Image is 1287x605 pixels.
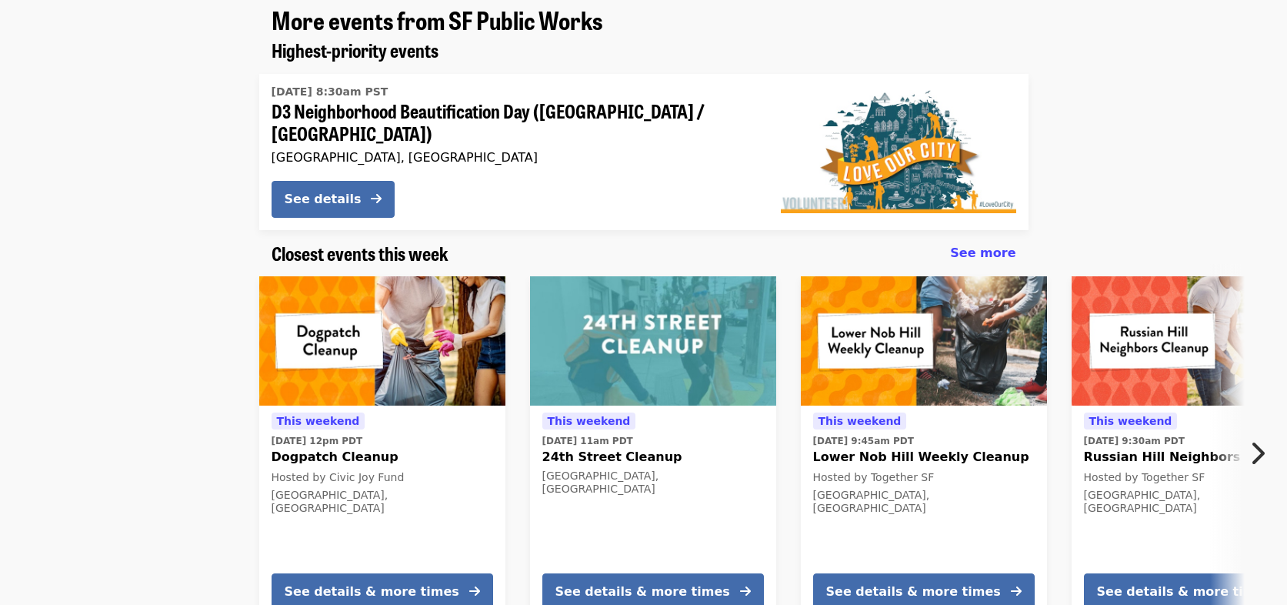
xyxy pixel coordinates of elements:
[813,471,935,483] span: Hosted by Together SF
[1097,583,1272,601] div: See details & more times
[1084,434,1185,448] time: [DATE] 9:30am PDT
[285,583,459,601] div: See details & more times
[272,489,493,515] div: [GEOGRAPHIC_DATA], [GEOGRAPHIC_DATA]
[813,448,1035,466] span: Lower Nob Hill Weekly Cleanup
[272,2,602,38] span: More events from SF Public Works
[813,434,914,448] time: [DATE] 9:45am PDT
[371,192,382,206] i: arrow-right icon
[272,434,363,448] time: [DATE] 12pm PDT
[740,584,751,599] i: arrow-right icon
[272,150,756,165] div: [GEOGRAPHIC_DATA], [GEOGRAPHIC_DATA]
[826,583,1001,601] div: See details & more times
[781,90,1016,213] img: D3 Neighborhood Beautification Day (North Beach / Russian Hill) organized by SF Public Works
[1011,584,1022,599] i: arrow-right icon
[272,100,756,145] span: D3 Neighborhood Beautification Day ([GEOGRAPHIC_DATA] / [GEOGRAPHIC_DATA])
[285,190,362,209] div: See details
[1236,432,1287,475] button: Next item
[272,239,448,266] span: Closest events this week
[950,246,1015,260] span: See more
[813,489,1035,515] div: [GEOGRAPHIC_DATA], [GEOGRAPHIC_DATA]
[272,242,448,265] a: Closest events this week
[272,84,388,100] time: [DATE] 8:30am PST
[530,276,776,406] img: 24th Street Cleanup organized by SF Public Works
[259,242,1029,265] div: Closest events this week
[542,448,764,466] span: 24th Street Cleanup
[272,181,395,218] button: See details
[950,244,1015,262] a: See more
[1089,415,1172,427] span: This weekend
[555,583,730,601] div: See details & more times
[259,276,505,406] img: Dogpatch Cleanup organized by Civic Joy Fund
[272,471,405,483] span: Hosted by Civic Joy Fund
[801,276,1047,406] img: Lower Nob Hill Weekly Cleanup organized by Together SF
[272,36,438,63] span: Highest-priority events
[469,584,480,599] i: arrow-right icon
[542,434,633,448] time: [DATE] 11am PDT
[272,448,493,466] span: Dogpatch Cleanup
[542,470,764,496] div: [GEOGRAPHIC_DATA], [GEOGRAPHIC_DATA]
[1249,439,1265,468] i: chevron-right icon
[548,415,631,427] span: This weekend
[1084,471,1205,483] span: Hosted by Together SF
[277,415,360,427] span: This weekend
[259,74,1029,230] a: See details for "D3 Neighborhood Beautification Day (North Beach / Russian Hill)"
[819,415,902,427] span: This weekend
